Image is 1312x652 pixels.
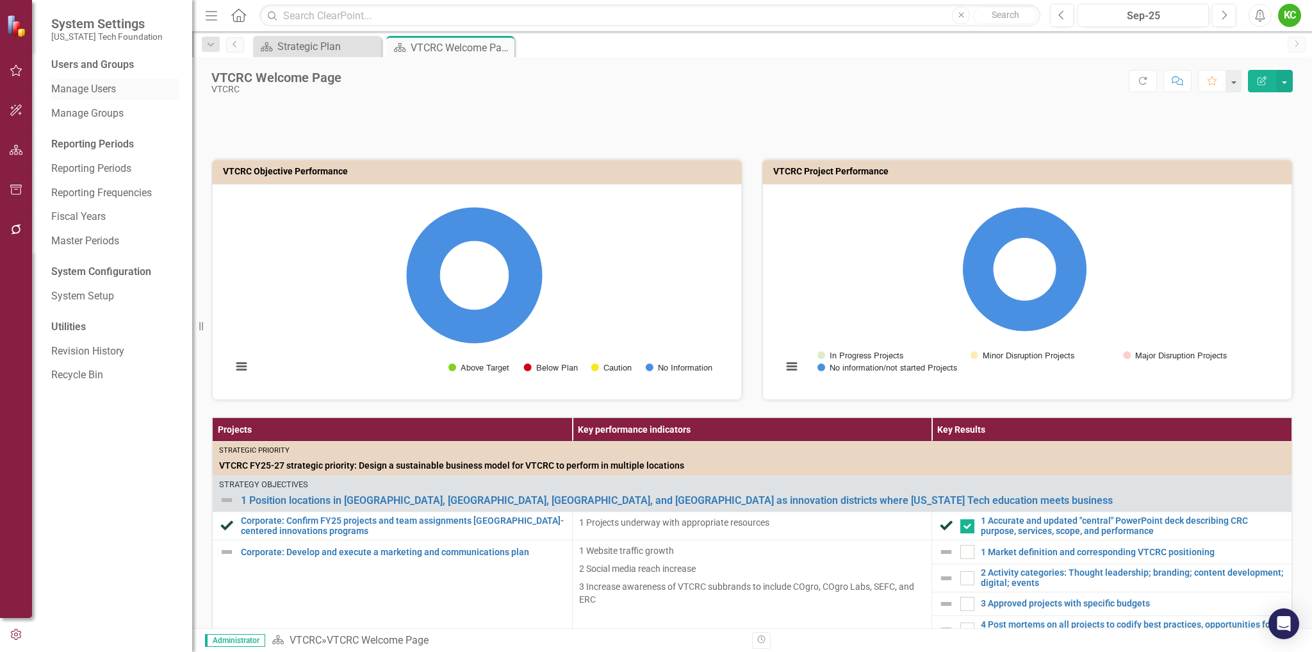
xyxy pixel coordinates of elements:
[256,38,378,54] a: Strategic Plan
[1278,4,1301,27] button: KC
[579,578,926,606] p: 3 Increase awareness of VTCRC subbrands to include COgro, COgro Labs, SEFC, and ERC
[213,442,1292,476] td: Double-Click to Edit
[223,167,735,176] h3: VTCRC Objective Performance
[992,10,1019,20] span: Search
[241,495,1285,506] a: 1 Position locations in [GEOGRAPHIC_DATA], [GEOGRAPHIC_DATA], [GEOGRAPHIC_DATA], and [GEOGRAPHIC_...
[939,544,954,560] img: Not Defined
[776,194,1279,387] div: Chart. Highcharts interactive chart.
[939,622,954,637] img: Not Defined
[981,620,1285,640] a: 4 Post mortems on all projects to codify best practices, opportunities for improvement, and decis...
[272,633,742,648] div: »
[51,58,179,72] div: Users and Groups
[213,476,1292,512] td: Double-Click to Edit Right Click for Context Menu
[932,512,1292,540] td: Double-Click to Edit Right Click for Context Menu
[932,592,1292,616] td: Double-Click to Edit Right Click for Context Menu
[572,540,932,644] td: Double-Click to Edit
[448,363,509,372] button: Show Above Target
[51,368,179,383] a: Recycle Bin
[51,31,163,42] small: [US_STATE] Tech Foundation
[213,512,573,540] td: Double-Click to Edit Right Click for Context Menu
[932,564,1292,592] td: Double-Click to Edit Right Click for Context Menu
[233,358,250,376] button: View chart menu, Chart
[51,265,179,280] div: System Configuration
[211,71,341,85] div: VTCRC Welcome Page
[51,289,179,304] a: System Setup
[1268,608,1299,639] div: Open Intercom Messenger
[776,194,1274,387] svg: Interactive chart
[225,194,723,387] svg: Interactive chart
[773,167,1286,176] h3: VTCRC Project Performance
[981,516,1285,536] a: 1 Accurate and updated "central" PowerPoint deck describing CRC purpose, services, scope, and per...
[51,186,179,201] a: Reporting Frequencies
[783,358,801,376] button: View chart menu, Chart
[579,560,926,578] p: 2 Social media reach increase
[817,351,904,360] button: Show In Progress Projects
[51,162,179,176] a: Reporting Periods
[932,616,1292,644] td: Double-Click to Edit Right Click for Context Menu
[213,540,573,644] td: Double-Click to Edit Right Click for Context Menu
[981,599,1285,608] a: 3 Approved projects with specific budgets
[327,634,429,646] div: VTCRC Welcome Page
[259,4,1040,27] input: Search ClearPoint...
[579,516,926,529] p: 1 Projects underway with appropriate resources
[51,106,179,121] a: Manage Groups
[51,82,179,97] a: Manage Users
[981,568,1285,588] a: 2 Activity categories: Thought leadership; branding; content development; digital; events
[981,548,1285,557] a: 1 Market definition and corresponding VTCRC positioning
[1123,351,1227,360] button: Show Major Disruption Projects
[524,363,577,372] button: Show Below Plan
[241,548,566,557] a: Corporate: Develop and execute a marketing and communications plan
[591,363,632,372] button: Show Caution
[219,446,1285,456] div: Strategic Priority
[225,194,728,387] div: Chart. Highcharts interactive chart.
[205,634,265,647] span: Administrator
[277,38,378,54] div: Strategic Plan
[219,544,234,560] img: Not Defined
[219,459,1285,472] span: VTCRC FY25-27 strategic priority: Design a sustainable business model for VTCRC to perform in mul...
[51,210,179,224] a: Fiscal Years
[939,571,954,586] img: Not Defined
[51,16,163,31] span: System Settings
[211,85,341,94] div: VTCRC
[973,6,1037,24] button: Search
[6,14,29,37] img: ClearPoint Strategy
[51,320,179,335] div: Utilities
[411,40,511,56] div: VTCRC Welcome Page
[572,512,932,540] td: Double-Click to Edit
[219,519,234,534] img: Completed
[962,207,1086,331] path: No information/not started Projects, 19.
[241,516,566,536] a: Corporate: Confirm FY25 projects and team assignments [GEOGRAPHIC_DATA]-centered innovations prog...
[51,344,179,359] a: Revision History
[1082,8,1204,24] div: Sep-25
[971,351,1075,360] button: Show Minor Disruption Projects
[51,137,179,152] div: Reporting Periods
[1078,4,1209,27] button: Sep-25
[290,634,322,646] a: VTCRC
[579,544,926,560] p: 1 Website traffic growth
[939,596,954,612] img: Not Defined
[939,519,954,534] img: Completed
[646,363,712,372] button: Show No Information
[219,492,234,508] img: Not Defined
[406,207,543,344] path: No Information, 3.
[932,540,1292,564] td: Double-Click to Edit Right Click for Context Menu
[51,234,179,249] a: Master Periods
[817,363,956,372] button: Show No information/not started Projects
[219,480,1285,489] div: Strategy Objectives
